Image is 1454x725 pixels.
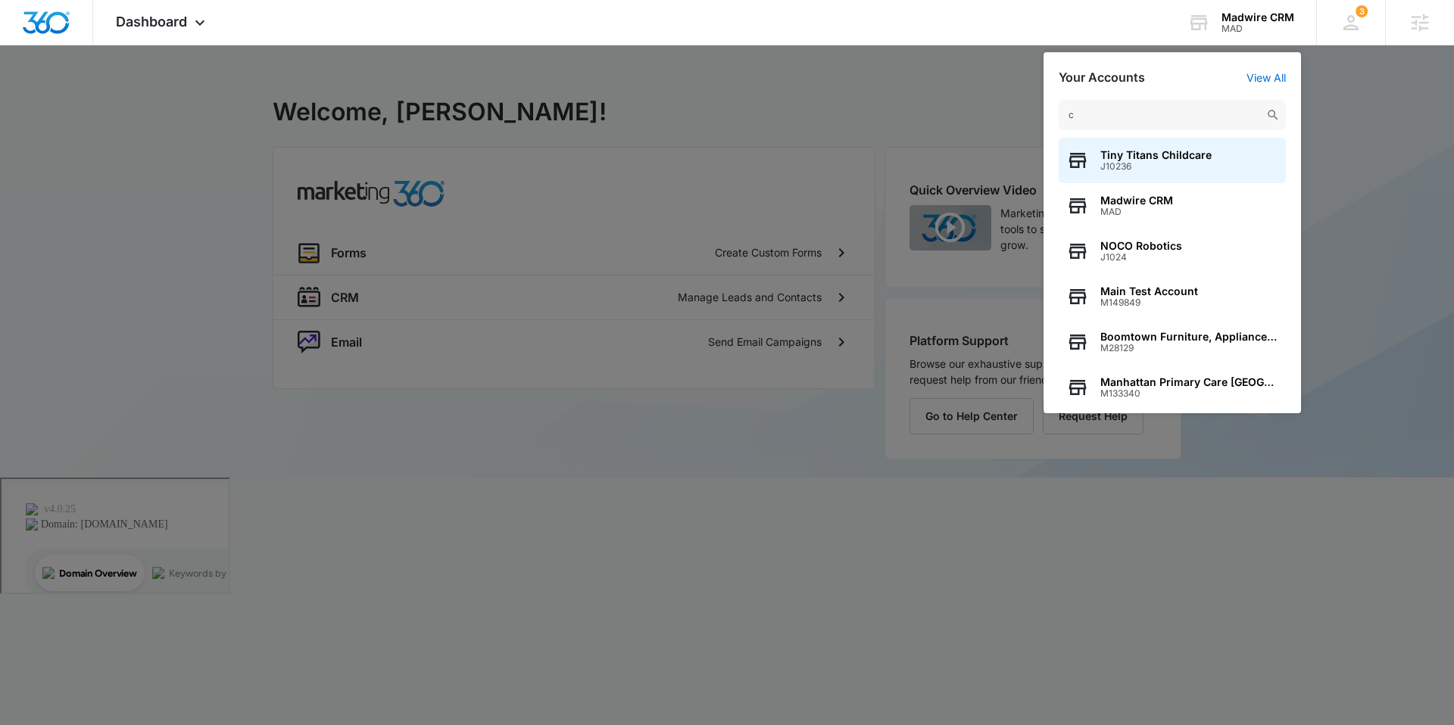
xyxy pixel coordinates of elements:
span: 3 [1356,5,1368,17]
span: MAD [1100,207,1173,217]
span: M133340 [1100,388,1278,399]
input: Search Accounts [1059,100,1286,130]
div: Domain Overview [58,89,136,99]
div: account id [1222,23,1294,34]
span: M149849 [1100,297,1198,308]
span: J10236 [1100,161,1212,172]
div: v 4.0.25 [42,24,74,36]
span: Manhattan Primary Care [GEOGRAPHIC_DATA] [1100,376,1278,388]
span: NOCO Robotics [1100,240,1182,252]
div: notifications count [1356,5,1368,17]
span: M28129 [1100,343,1278,353]
h2: Your Accounts [1059,70,1145,85]
span: Dashboard [116,14,187,30]
div: Domain: [DOMAIN_NAME] [39,39,167,51]
button: Manhattan Primary Care [GEOGRAPHIC_DATA]M133340 [1059,365,1286,410]
span: Boomtown Furniture, Appliance &amp Mattress [1100,331,1278,343]
button: NOCO RoboticsJ1024 [1059,229,1286,274]
div: account name [1222,11,1294,23]
span: Madwire CRM [1100,194,1173,207]
img: tab_domain_overview_orange.svg [41,88,53,100]
a: View All [1247,71,1286,84]
div: Keywords by Traffic [167,89,255,99]
button: Tiny Titans ChildcareJ10236 [1059,138,1286,183]
button: Main Test AccountM149849 [1059,274,1286,319]
img: logo_orange.svg [24,24,36,36]
img: website_grey.svg [24,39,36,51]
button: Madwire CRMMAD [1059,183,1286,229]
img: tab_keywords_by_traffic_grey.svg [151,88,163,100]
span: Main Test Account [1100,285,1198,297]
span: Tiny Titans Childcare [1100,149,1212,161]
button: Boomtown Furniture, Appliance &amp MattressM28129 [1059,319,1286,365]
span: J1024 [1100,252,1182,263]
